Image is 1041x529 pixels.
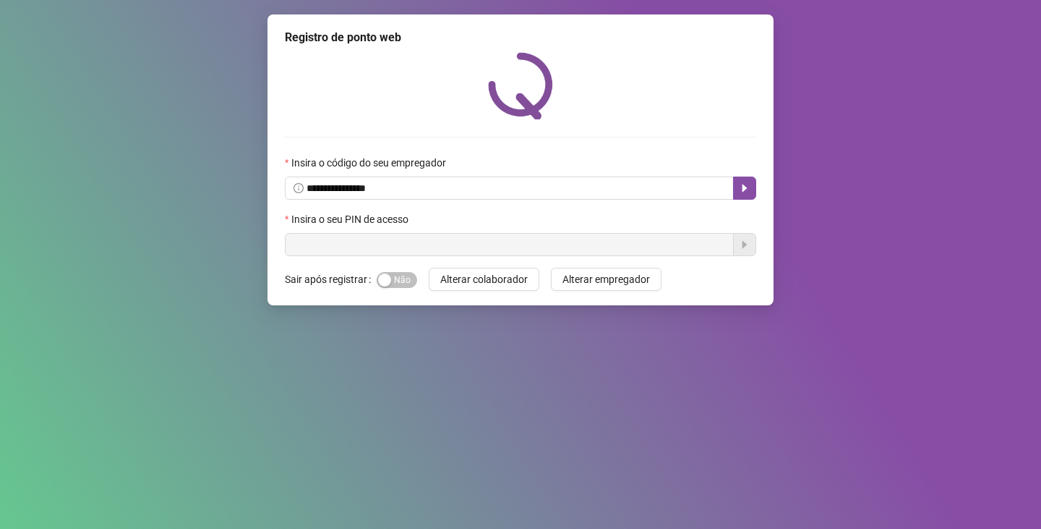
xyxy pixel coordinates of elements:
span: Alterar empregador [562,271,650,287]
span: info-circle [294,183,304,193]
label: Insira o seu PIN de acesso [285,211,418,227]
span: Alterar colaborador [440,271,528,287]
button: Alterar empregador [551,268,661,291]
label: Insira o código do seu empregador [285,155,455,171]
span: caret-right [739,182,750,194]
div: Registro de ponto web [285,29,756,46]
label: Sair após registrar [285,268,377,291]
button: Alterar colaborador [429,268,539,291]
img: QRPoint [488,52,553,119]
